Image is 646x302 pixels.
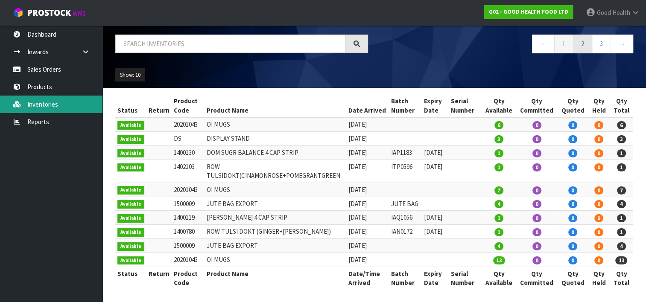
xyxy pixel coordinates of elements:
[117,214,144,223] span: Available
[568,149,577,157] span: 0
[557,94,588,117] th: Qty Quoted
[594,256,603,264] span: 0
[449,94,482,117] th: Serial Number
[205,225,347,239] td: ROW TULSI DOKT (GINGER+[PERSON_NAME])
[117,149,144,158] span: Available
[117,121,144,130] span: Available
[389,197,421,211] td: JUTE BAG
[389,225,421,239] td: IAN0172
[532,149,541,157] span: 0
[532,135,541,143] span: 0
[532,186,541,195] span: 0
[73,9,86,17] small: WMS
[389,94,421,117] th: Batch Number
[594,242,603,250] span: 0
[146,267,172,289] th: Return
[489,8,568,15] strong: G02 - GOOD HEALTH FOOD LTD
[494,149,503,157] span: 1
[205,94,347,117] th: Product Name
[13,7,23,18] img: cube-alt.png
[494,135,503,143] span: 3
[516,94,557,117] th: Qty Committed
[617,200,626,208] span: 4
[205,183,347,197] td: OI MUGS
[554,35,573,53] a: 1
[381,35,634,55] nav: Page navigation
[422,267,449,289] th: Expiry Date
[494,163,503,171] span: 1
[617,228,626,236] span: 1
[205,197,347,211] td: JUTE BAG EXPORT
[389,211,421,225] td: IAQ1056
[588,267,610,289] th: Qty Held
[346,239,389,253] td: [DATE]
[115,68,145,82] button: Show: 10
[594,200,603,208] span: 0
[612,9,630,17] span: Health
[449,267,482,289] th: Serial Number
[117,200,144,209] span: Available
[568,163,577,171] span: 0
[346,225,389,239] td: [DATE]
[424,213,442,221] span: [DATE]
[117,228,144,237] span: Available
[592,35,611,53] a: 3
[115,94,146,117] th: Status
[205,211,347,225] td: [PERSON_NAME] 4 CAP STRIP
[482,267,516,289] th: Qty Available
[115,267,146,289] th: Status
[568,228,577,236] span: 0
[424,227,442,235] span: [DATE]
[568,121,577,129] span: 0
[117,163,144,172] span: Available
[568,242,577,250] span: 0
[346,146,389,160] td: [DATE]
[532,242,541,250] span: 0
[610,267,633,289] th: Qty Total
[594,186,603,195] span: 0
[597,9,611,17] span: Good
[494,242,503,250] span: 4
[568,200,577,208] span: 0
[117,186,144,195] span: Available
[172,197,205,211] td: 1500009
[568,186,577,195] span: 0
[115,35,346,53] input: Search inventories
[594,163,603,171] span: 0
[205,160,347,183] td: ROW TULSIDOKT(CINAMONROSE+POMEGRANTGREEN
[172,225,205,239] td: 1400780
[532,228,541,236] span: 0
[346,132,389,146] td: [DATE]
[615,256,627,264] span: 13
[594,149,603,157] span: 0
[346,183,389,197] td: [DATE]
[494,200,503,208] span: 4
[482,94,516,117] th: Qty Available
[568,135,577,143] span: 0
[422,94,449,117] th: Expiry Date
[568,214,577,222] span: 0
[532,256,541,264] span: 0
[573,35,592,53] a: 2
[594,121,603,129] span: 0
[568,256,577,264] span: 0
[594,228,603,236] span: 0
[389,146,421,160] td: IAP1183
[617,121,626,129] span: 6
[424,163,442,171] span: [DATE]
[594,214,603,222] span: 0
[389,267,421,289] th: Batch Number
[117,135,144,144] span: Available
[172,183,205,197] td: 20201043
[617,149,626,157] span: 1
[346,94,389,117] th: Date Arrived
[346,267,389,289] th: Date/Time Arrived
[172,160,205,183] td: 1402103
[346,211,389,225] td: [DATE]
[172,211,205,225] td: 1400119
[346,197,389,211] td: [DATE]
[346,253,389,267] td: [DATE]
[172,132,205,146] td: DS
[494,228,503,236] span: 1
[389,160,421,183] td: ITP0596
